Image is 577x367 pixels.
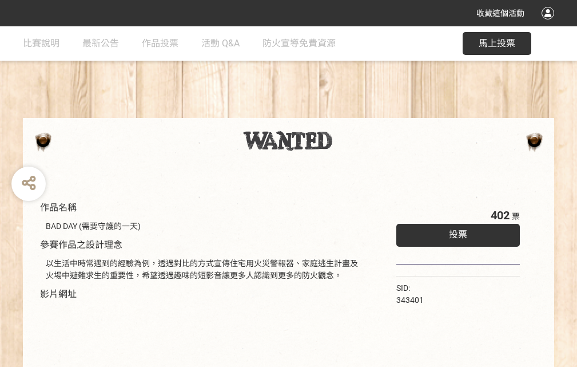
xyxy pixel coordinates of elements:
a: 最新公告 [82,26,119,61]
span: 比賽說明 [23,38,59,49]
span: 活動 Q&A [201,38,240,49]
a: 防火宣導免費資源 [262,26,336,61]
iframe: Facebook Share [427,282,484,294]
div: 以生活中時常遇到的經驗為例，透過對比的方式宣傳住宅用火災警報器、家庭逃生計畫及火場中避難求生的重要性，希望透過趣味的短影音讓更多人認識到更多的防火觀念。 [46,258,362,282]
span: 最新公告 [82,38,119,49]
span: 作品名稱 [40,202,77,213]
span: 作品投票 [142,38,178,49]
span: 投票 [449,229,467,240]
span: 402 [491,208,510,222]
a: 作品投票 [142,26,178,61]
span: 防火宣導免費資源 [262,38,336,49]
span: 馬上投票 [479,38,515,49]
button: 馬上投票 [463,32,531,55]
span: 票 [512,212,520,221]
a: 比賽說明 [23,26,59,61]
div: BAD DAY (需要守護的一天) [46,220,362,232]
a: 活動 Q&A [201,26,240,61]
span: 影片網址 [40,289,77,299]
span: 收藏這個活動 [476,9,524,18]
span: SID: 343401 [396,283,424,305]
span: 參賽作品之設計理念 [40,239,122,250]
